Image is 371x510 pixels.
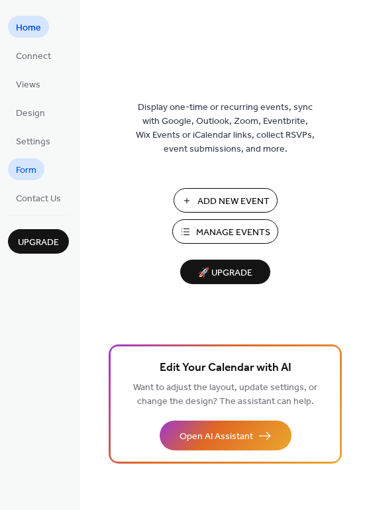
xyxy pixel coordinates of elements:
span: Contact Us [16,192,61,206]
a: Home [8,16,49,38]
span: Connect [16,50,51,64]
span: Add New Event [197,195,270,209]
span: Home [16,21,41,35]
span: Form [16,164,36,178]
a: Views [8,73,48,95]
span: Views [16,78,40,92]
span: Want to adjust the layout, update settings, or change the design? The assistant can help. [133,379,317,411]
button: Upgrade [8,229,69,254]
a: Design [8,101,53,123]
span: Design [16,107,45,121]
button: Add New Event [174,188,278,213]
span: Upgrade [18,236,59,250]
span: Edit Your Calendar with AI [160,359,291,378]
button: Open AI Assistant [160,421,291,450]
a: Settings [8,130,58,152]
span: Settings [16,135,50,149]
span: Display one-time or recurring events, sync with Google, Outlook, Zoom, Eventbrite, Wix Events or ... [136,101,315,156]
button: 🚀 Upgrade [180,260,270,284]
button: Manage Events [172,219,278,244]
a: Contact Us [8,187,69,209]
span: Open AI Assistant [180,430,253,444]
a: Form [8,158,44,180]
a: Connect [8,44,59,66]
span: 🚀 Upgrade [188,264,262,282]
span: Manage Events [196,226,270,240]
